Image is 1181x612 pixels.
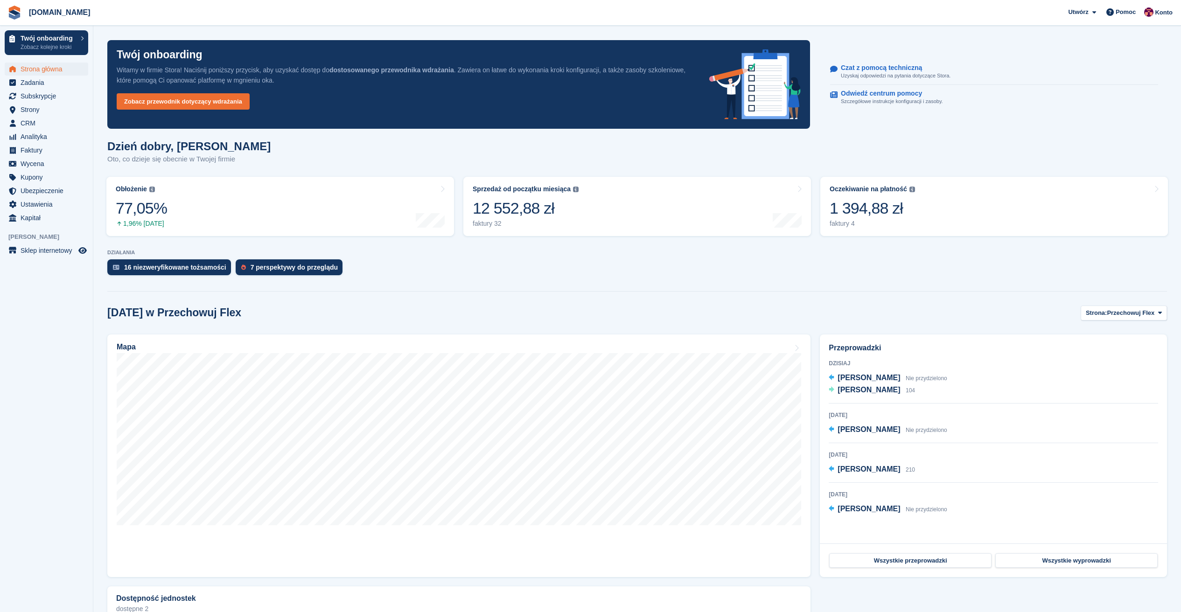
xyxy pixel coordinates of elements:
h1: Dzień dobry, [PERSON_NAME] [107,140,271,153]
div: Obłożenie [116,185,147,193]
div: 16 niezweryfikowane tożsamości [124,264,226,271]
span: Ustawienia [21,198,77,211]
span: Strona główna [21,63,77,76]
span: Strona: [1086,308,1107,318]
span: Wycena [21,157,77,170]
img: onboarding-info-6c161a55d2c0e0a8cae90662b2fe09162a5109e8cc188191df67fb4f79e88e88.svg [709,49,801,119]
h2: Mapa [117,343,136,351]
span: Subskrypcje [21,90,77,103]
div: [DATE] [829,451,1158,459]
a: menu [5,90,88,103]
a: Oczekiwanie na płatność 1 394,88 zł faktury 4 [820,177,1168,236]
span: Kapitał [21,211,77,224]
div: Oczekiwanie na płatność [830,185,907,193]
div: [DATE] [829,411,1158,419]
img: icon-info-grey-7440780725fd019a000dd9b08b2336e03edf1995a4989e88bcd33f0948082b44.svg [573,187,579,192]
img: icon-info-grey-7440780725fd019a000dd9b08b2336e03edf1995a4989e88bcd33f0948082b44.svg [149,187,155,192]
p: Witamy w firmie Stora! Naciśnij poniższy przycisk, aby uzyskać dostęp do . Zawiera on łatwe do wy... [117,65,694,85]
img: Mateusz Kacwin [1144,7,1153,17]
p: DZIAŁANIA [107,250,1167,256]
a: Sprzedaż od początku miesiąca 12 552,88 zł faktury 32 [463,177,811,236]
span: Sklep internetowy [21,244,77,257]
span: 210 [906,466,915,473]
div: faktury 32 [473,220,579,228]
img: stora-icon-8386f47178a22dfd0bd8f6a31ec36ba5ce8667c1dd55bd0f319d3a0aa187defe.svg [7,6,21,20]
span: [PERSON_NAME] [838,465,900,473]
p: Twój onboarding [21,35,76,42]
strong: dostosowanego przewodnika wdrażania [329,66,454,74]
p: Zobacz kolejne kroki [21,43,76,51]
span: Pomoc [1116,7,1136,17]
a: [PERSON_NAME] Nie przydzielono [829,372,947,384]
span: 104 [906,387,915,394]
a: 7 perspektywy do przeglądu [236,259,348,280]
div: 12 552,88 zł [473,199,579,218]
button: Strona: Przechowuj Flex [1081,306,1167,321]
span: [PERSON_NAME] [838,374,900,382]
img: icon-info-grey-7440780725fd019a000dd9b08b2336e03edf1995a4989e88bcd33f0948082b44.svg [909,187,915,192]
a: 16 niezweryfikowane tożsamości [107,259,236,280]
div: 1,96% [DATE] [116,220,167,228]
h2: [DATE] w Przechowuj Flex [107,306,241,319]
div: [DATE] [829,490,1158,499]
a: menu [5,117,88,130]
a: menu [5,63,88,76]
a: menu [5,76,88,89]
a: [PERSON_NAME] Nie przydzielono [829,424,947,436]
p: Oto, co dzieje się obecnie w Twojej firmie [107,154,271,165]
span: Utwórz [1068,7,1088,17]
span: Ubezpieczenie [21,184,77,197]
a: [DOMAIN_NAME] [25,5,94,20]
img: verify_identity-adf6edd0f0f0b5bbfe63781bf79b02c33cf7c696d77639b501bdc392416b5a36.svg [113,264,119,270]
span: Nie przydzielono [906,375,947,382]
span: Faktury [21,144,77,157]
span: Strony [21,103,77,116]
span: Kupony [21,171,77,184]
div: 1 394,88 zł [830,199,915,218]
h2: Przeprowadzki [829,342,1158,354]
div: faktury 4 [830,220,915,228]
a: menu [5,157,88,170]
h2: Dostępność jednostek [116,594,196,603]
a: menu [5,144,88,157]
span: CRM [21,117,77,130]
a: [PERSON_NAME] 104 [829,384,915,396]
p: Szczegółowe instrukcje konfiguracji i zasoby. [841,97,943,105]
span: Nie przydzielono [906,506,947,513]
span: Nie przydzielono [906,427,947,433]
a: Czat z pomocą techniczną Uzyskaj odpowiedzi na pytania dotyczące Stora. [830,59,1158,85]
a: menu [5,103,88,116]
a: Mapa [107,334,811,577]
div: 77,05% [116,199,167,218]
div: Sprzedaż od początku miesiąca [473,185,571,193]
a: menu [5,198,88,211]
a: Podgląd sklepu [77,245,88,256]
span: Konto [1155,8,1173,17]
span: [PERSON_NAME] [8,232,93,242]
a: menu [5,171,88,184]
a: Twój onboarding Zobacz kolejne kroki [5,30,88,55]
a: menu [5,184,88,197]
p: Odwiedź centrum pomocy [841,90,936,97]
div: Dzisiaj [829,359,1158,368]
a: Zobacz przewodnik dotyczący wdrażania [117,93,250,110]
span: Analityka [21,130,77,143]
a: Odwiedź centrum pomocy Szczegółowe instrukcje konfiguracji i zasoby. [830,85,1158,110]
a: Wszystkie wyprowadzki [995,553,1158,568]
span: [PERSON_NAME] [838,425,900,433]
div: 7 perspektywy do przeglądu [251,264,338,271]
a: [PERSON_NAME] Nie przydzielono [829,503,947,515]
span: [PERSON_NAME] [838,505,900,513]
a: Obłożenie 77,05% 1,96% [DATE] [106,177,454,236]
a: [PERSON_NAME] 210 [829,464,915,476]
p: Czat z pomocą techniczną [841,64,943,72]
span: Przechowuj Flex [1107,308,1154,318]
p: dostępne 2 [116,605,802,612]
img: prospect-51fa495bee0391a8d652442698ab0144808aea92771e9ea1ae160a38d050c398.svg [241,264,246,270]
span: [PERSON_NAME] [838,386,900,394]
span: Zadania [21,76,77,89]
a: menu [5,130,88,143]
a: menu [5,211,88,224]
a: menu [5,244,88,257]
p: Uzyskaj odpowiedzi na pytania dotyczące Stora. [841,72,950,80]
